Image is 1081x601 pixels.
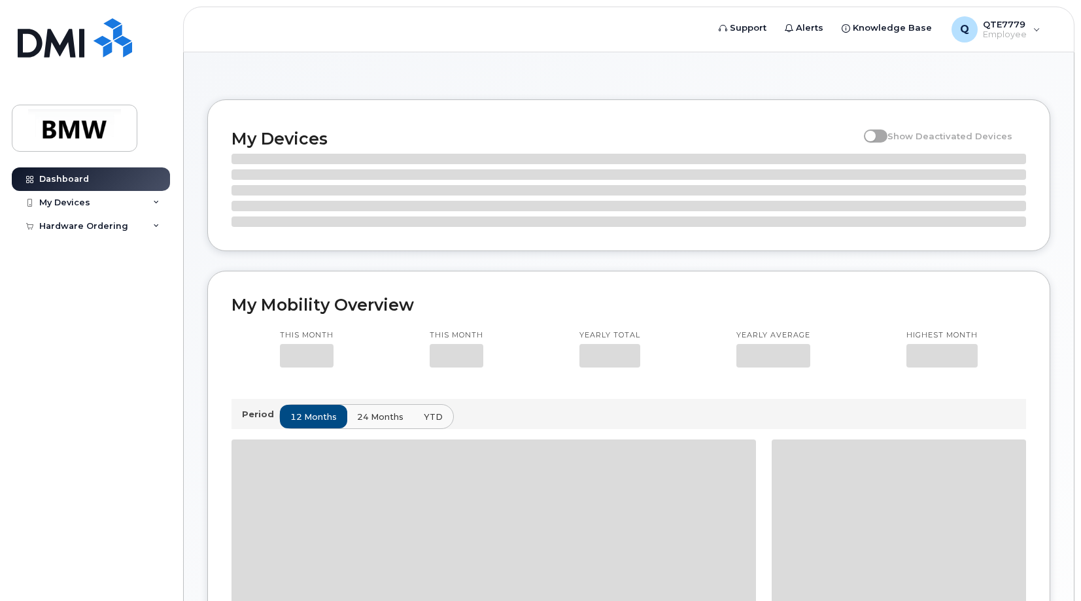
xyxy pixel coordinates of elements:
[242,408,279,421] p: Period
[864,124,874,134] input: Show Deactivated Devices
[357,411,403,423] span: 24 months
[280,330,334,341] p: This month
[887,131,1012,141] span: Show Deactivated Devices
[232,129,857,148] h2: My Devices
[579,330,640,341] p: Yearly total
[906,330,978,341] p: Highest month
[232,295,1026,315] h2: My Mobility Overview
[430,330,483,341] p: This month
[736,330,810,341] p: Yearly average
[424,411,443,423] span: YTD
